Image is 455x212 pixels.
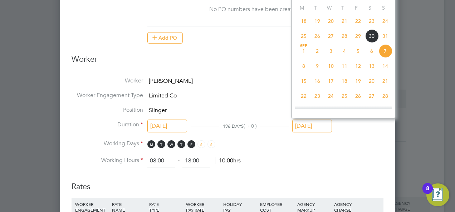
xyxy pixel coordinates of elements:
span: ‐ [176,157,181,164]
span: S [197,140,205,148]
span: Sep [297,44,310,48]
span: 5 [351,44,365,58]
span: 27 [324,29,338,43]
h3: Worker [72,54,383,70]
span: 6 [365,44,378,58]
span: 23 [310,89,324,103]
span: 28 [378,89,392,103]
span: M [147,140,155,148]
span: 30 [310,105,324,118]
div: 8 [426,188,429,198]
span: 31 [378,29,392,43]
span: 19 [351,74,365,88]
label: Worker Engagement Type [72,92,143,99]
span: 29 [297,105,310,118]
span: F [349,5,363,11]
span: 11 [338,59,351,73]
span: 196 DAYS [223,123,244,129]
span: T [336,5,349,11]
span: W [322,5,336,11]
span: M [295,5,309,11]
span: 24 [324,89,338,103]
span: Slinger [149,107,167,114]
span: Limited Co [149,92,177,99]
span: S [207,140,215,148]
span: 18 [297,14,310,28]
button: Add PO [147,32,183,44]
span: T [309,5,322,11]
span: 14 [378,59,392,73]
span: 26 [351,89,365,103]
label: Working Days [72,140,143,147]
span: [PERSON_NAME] [149,77,193,85]
span: 8 [297,59,310,73]
span: 2 [310,44,324,58]
span: 16 [310,74,324,88]
span: 13 [365,59,378,73]
span: S [363,5,377,11]
span: 7 [378,44,392,58]
span: 27 [365,89,378,103]
span: 25 [297,29,310,43]
span: 17 [324,74,338,88]
span: ( + 0 ) [244,123,257,129]
span: 12 [351,59,365,73]
span: 22 [351,14,365,28]
span: T [157,140,165,148]
span: 28 [338,29,351,43]
span: 15 [297,74,310,88]
span: 25 [338,89,351,103]
input: 08:00 [147,155,175,167]
span: 20 [365,74,378,88]
span: 1 [297,44,310,58]
input: 17:00 [182,155,210,167]
h3: Rates [72,175,383,192]
span: 9 [310,59,324,73]
label: Position [72,106,143,114]
span: 29 [351,29,365,43]
span: 18 [338,74,351,88]
span: 22 [297,89,310,103]
span: T [177,140,185,148]
span: W [167,140,175,148]
span: 19 [310,14,324,28]
span: 24 [378,14,392,28]
span: 3 [324,44,338,58]
span: F [187,140,195,148]
input: Select one [292,120,332,133]
div: No PO numbers have been created. [155,6,355,13]
span: 30 [365,29,378,43]
span: 10 [324,59,338,73]
span: 23 [365,14,378,28]
button: Open Resource Center, 8 new notifications [426,183,449,206]
span: 21 [338,14,351,28]
span: 20 [324,14,338,28]
label: Duration [72,121,143,128]
span: 26 [310,29,324,43]
span: S [377,5,390,11]
label: Working Hours [72,157,143,164]
input: Select one [147,120,187,133]
span: 4 [338,44,351,58]
span: 10.00hrs [215,157,241,164]
span: 21 [378,74,392,88]
label: Worker [72,77,143,85]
